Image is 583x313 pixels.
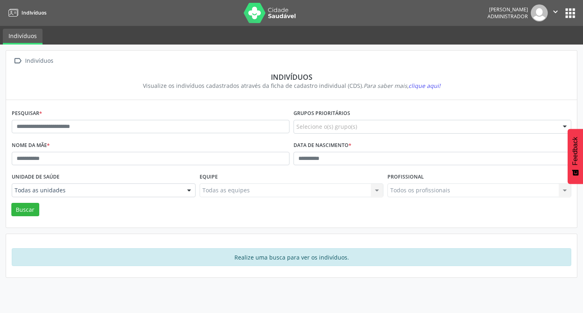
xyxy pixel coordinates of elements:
label: Pesquisar [12,107,42,120]
span: Selecione o(s) grupo(s) [296,122,357,131]
button: Buscar [11,203,39,217]
a: Indivíduos [3,29,43,45]
label: Unidade de saúde [12,171,60,183]
label: Equipe [200,171,218,183]
div: Indivíduos [17,72,566,81]
span: Todas as unidades [15,186,179,194]
img: img [531,4,548,21]
span: Indivíduos [21,9,47,16]
i:  [551,7,560,16]
span: Administrador [487,13,528,20]
div: [PERSON_NAME] [487,6,528,13]
button: apps [563,6,577,20]
a: Indivíduos [6,6,47,19]
label: Grupos prioritários [294,107,350,120]
span: Feedback [572,137,579,165]
div: Realize uma busca para ver os indivíduos. [12,248,571,266]
label: Profissional [387,171,424,183]
button:  [548,4,563,21]
i:  [12,55,23,67]
button: Feedback - Mostrar pesquisa [568,129,583,184]
div: Visualize os indivíduos cadastrados através da ficha de cadastro individual (CDS). [17,81,566,90]
label: Nome da mãe [12,139,50,152]
div: Indivíduos [23,55,55,67]
i: Para saber mais, [364,82,440,89]
label: Data de nascimento [294,139,351,152]
a:  Indivíduos [12,55,55,67]
span: clique aqui! [409,82,440,89]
